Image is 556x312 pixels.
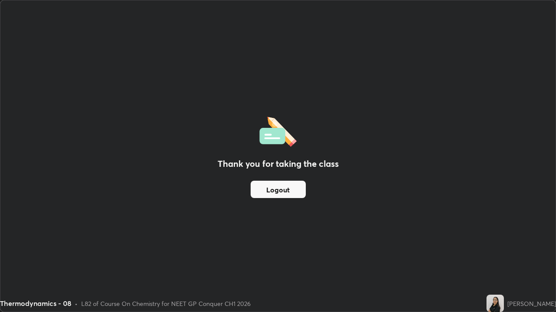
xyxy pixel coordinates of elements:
[81,299,251,308] div: L82 of Course On Chemistry for NEET GP Conquer CH1 2026
[486,295,504,312] img: ecece39d808d43ba862a92e68c384f5b.jpg
[259,114,297,147] img: offlineFeedback.1438e8b3.svg
[75,299,78,308] div: •
[218,157,339,170] h2: Thank you for taking the class
[251,181,306,198] button: Logout
[507,299,556,308] div: [PERSON_NAME]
